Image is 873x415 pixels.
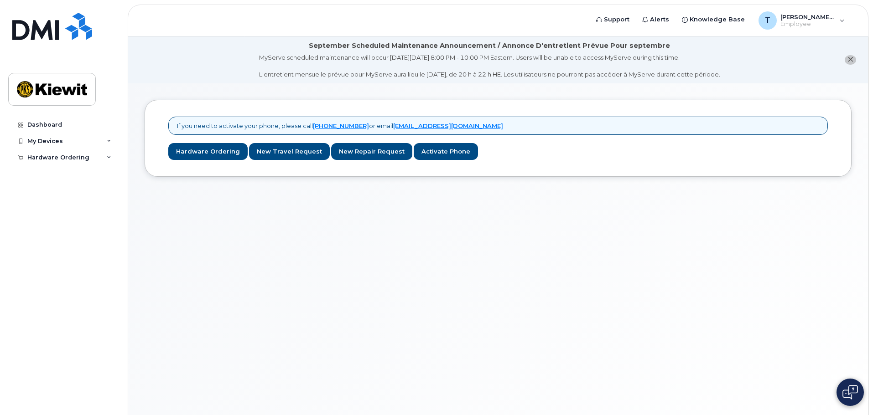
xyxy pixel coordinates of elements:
img: Open chat [842,385,858,400]
p: If you need to activate your phone, please call or email [177,122,503,130]
div: September Scheduled Maintenance Announcement / Annonce D'entretient Prévue Pour septembre [309,41,670,51]
a: New Repair Request [331,143,412,160]
a: Hardware Ordering [168,143,248,160]
div: MyServe scheduled maintenance will occur [DATE][DATE] 8:00 PM - 10:00 PM Eastern. Users will be u... [259,53,720,79]
a: [EMAIL_ADDRESS][DOMAIN_NAME] [393,122,503,129]
button: close notification [845,55,856,65]
a: New Travel Request [249,143,330,160]
a: Activate Phone [414,143,478,160]
a: [PHONE_NUMBER] [313,122,369,129]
